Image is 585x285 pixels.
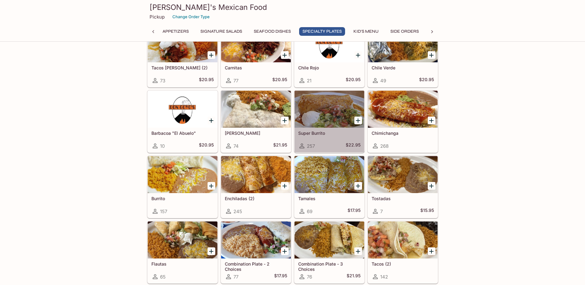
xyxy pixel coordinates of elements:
[272,77,287,84] h5: $20.95
[147,221,218,283] a: Flautas65
[208,117,215,124] button: Add Barbacoa "El Abuelo"
[294,156,365,218] a: Tamales69$17.95
[380,78,386,84] span: 49
[281,182,289,190] button: Add Enchiladas (2)
[150,2,436,12] h3: [PERSON_NAME]'s Mexican Food
[372,130,434,136] h5: Chimichanga
[380,209,383,214] span: 7
[368,156,438,193] div: Tostadas
[298,130,360,136] h5: Super Burrito
[368,25,438,87] a: Chile Verde49$20.95
[307,78,311,84] span: 21
[208,247,215,255] button: Add Flautas
[428,117,435,124] button: Add Chimichanga
[160,143,165,149] span: 10
[160,274,166,280] span: 65
[346,77,360,84] h5: $20.95
[428,182,435,190] button: Add Tostadas
[368,25,438,62] div: Chile Verde
[160,78,165,84] span: 73
[281,247,289,255] button: Add Combination Plate - 2 Choices
[380,274,388,280] span: 142
[346,142,360,150] h5: $22.95
[298,196,360,201] h5: Tamales
[197,27,245,36] button: Signature Salads
[199,142,214,150] h5: $20.95
[221,156,291,193] div: Enchiladas (2)
[420,208,434,215] h5: $15.95
[150,14,165,20] p: Pickup
[225,196,287,201] h5: Enchiladas (2)
[307,143,315,149] span: 257
[233,274,238,280] span: 77
[233,143,239,149] span: 74
[208,182,215,190] button: Add Burrito
[295,221,364,258] div: Combination Plate - 3 Choices
[147,90,218,153] a: Barbacoa "El Abuelo"10$20.95
[170,12,212,22] button: Change Order Type
[347,273,360,280] h5: $21.95
[281,117,289,124] button: Add Fajita Burrito
[372,65,434,70] h5: Chile Verde
[348,208,360,215] h5: $17.95
[368,221,438,283] a: Tacos (2)142
[233,209,242,214] span: 245
[233,78,238,84] span: 77
[294,90,365,153] a: Super Burrito257$22.95
[199,77,214,84] h5: $20.95
[221,221,291,258] div: Combination Plate - 2 Choices
[225,261,287,271] h5: Combination Plate - 2 Choices
[380,143,389,149] span: 268
[225,130,287,136] h5: [PERSON_NAME]
[419,77,434,84] h5: $20.95
[298,261,360,271] h5: Combination Plate - 3 Choices
[151,65,214,70] h5: Tacos [PERSON_NAME] (2)
[273,142,287,150] h5: $21.95
[299,27,345,36] button: Specialty Plates
[147,156,218,218] a: Burrito157
[354,182,362,190] button: Add Tamales
[250,27,294,36] button: Seafood Dishes
[428,51,435,59] button: Add Chile Verde
[307,274,312,280] span: 76
[148,91,217,128] div: Barbacoa "El Abuelo"
[294,25,365,87] a: Chile Rojo21$20.95
[354,117,362,124] button: Add Super Burrito
[151,196,214,201] h5: Burrito
[372,261,434,266] h5: Tacos (2)
[368,156,438,218] a: Tostadas7$15.95
[298,65,360,70] h5: Chile Rojo
[221,221,291,283] a: Combination Plate - 2 Choices77$17.95
[295,25,364,62] div: Chile Rojo
[151,130,214,136] h5: Barbacoa "El Abuelo"
[151,261,214,266] h5: Flautas
[274,273,287,280] h5: $17.95
[307,209,312,214] span: 69
[221,156,291,218] a: Enchiladas (2)245
[428,247,435,255] button: Add Tacos (2)
[159,27,192,36] button: Appetizers
[372,196,434,201] h5: Tostadas
[221,25,291,62] div: Carnitas
[160,209,167,214] span: 157
[368,91,438,128] div: Chimichanga
[387,27,422,36] button: Side Orders
[221,91,291,128] div: Fajita Burrito
[208,51,215,59] button: Add Tacos Don Goyo (2)
[221,90,291,153] a: [PERSON_NAME]74$21.95
[148,156,217,193] div: Burrito
[225,65,287,70] h5: Carnitas
[148,221,217,258] div: Flautas
[147,25,218,87] a: Tacos [PERSON_NAME] (2)73$20.95
[354,51,362,59] button: Add Chile Rojo
[295,156,364,193] div: Tamales
[148,25,217,62] div: Tacos Don Goyo (2)
[295,91,364,128] div: Super Burrito
[294,221,365,283] a: Combination Plate - 3 Choices76$21.95
[368,90,438,153] a: Chimichanga268
[221,25,291,87] a: Carnitas77$20.95
[368,221,438,258] div: Tacos (2)
[350,27,382,36] button: Kid's Menu
[281,51,289,59] button: Add Carnitas
[354,247,362,255] button: Add Combination Plate - 3 Choices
